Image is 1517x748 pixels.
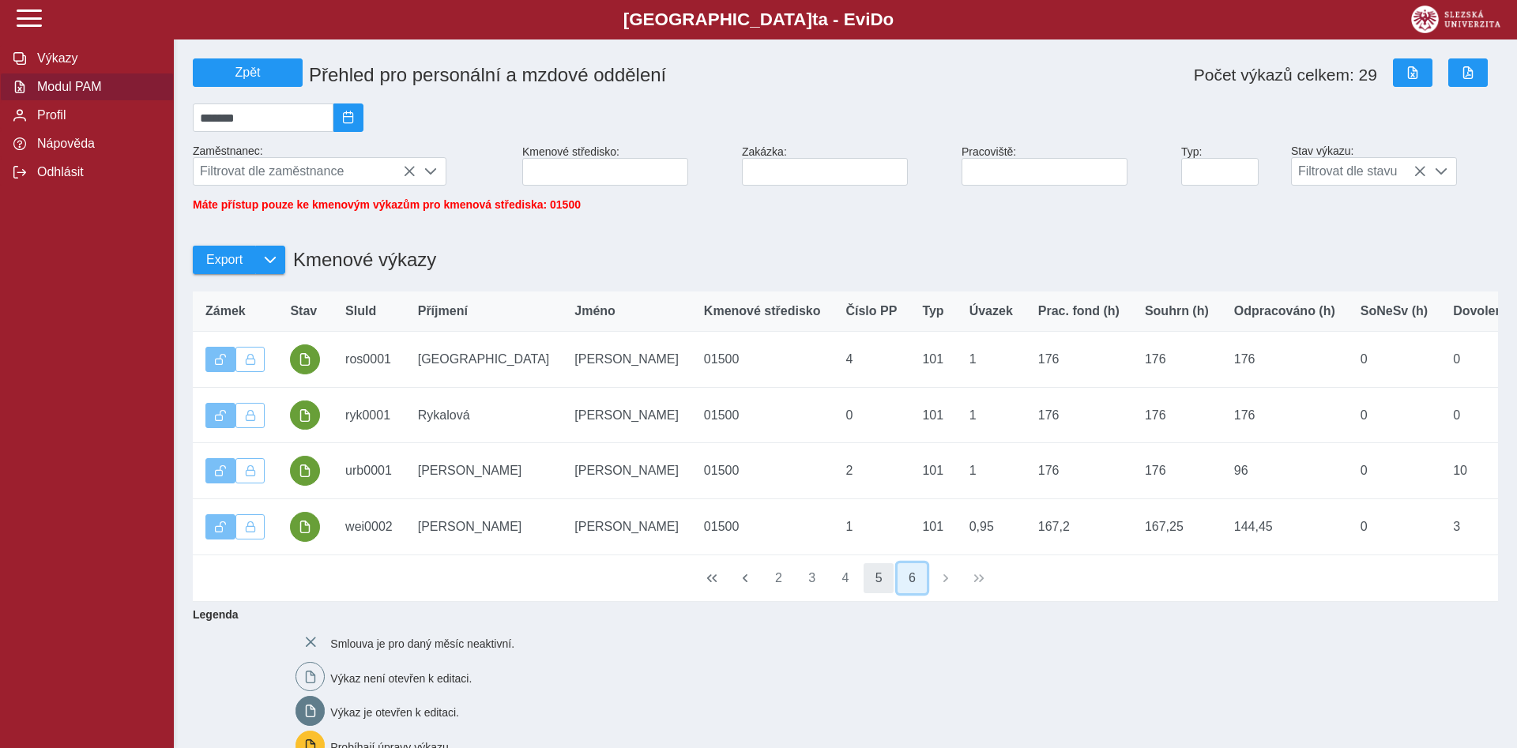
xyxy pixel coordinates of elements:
td: 0 [1348,332,1440,388]
td: [PERSON_NAME] [405,499,563,555]
b: [GEOGRAPHIC_DATA] a - Evi [47,9,1470,30]
span: SluId [345,304,376,318]
span: Nápověda [32,137,160,151]
button: Uzamknout lze pouze výkaz, který je podepsán a schválen. [235,514,265,539]
div: Kmenové středisko: [516,139,736,192]
td: ryk0001 [333,387,405,443]
td: [PERSON_NAME] [562,499,691,555]
button: podepsáno [290,512,320,542]
span: Máte přístup pouze ke kmenovým výkazům pro kmenová střediska: 01500 [193,198,581,211]
span: Kmenové středisko [704,304,821,318]
span: Odhlásit [32,165,160,179]
td: 167,2 [1026,499,1132,555]
div: Pracoviště: [955,139,1175,192]
button: 2 [764,563,794,593]
span: Příjmení [418,304,468,318]
td: [PERSON_NAME] [562,443,691,499]
span: t [812,9,818,29]
td: 101 [909,499,956,555]
button: Výkaz je odemčen. [205,514,235,539]
span: Smlouva je pro daný měsíc neaktivní. [330,637,514,650]
div: Zakázka: [736,139,955,192]
button: Uzamknout lze pouze výkaz, který je podepsán a schválen. [235,347,265,372]
td: urb0001 [333,443,405,499]
button: Zpět [193,58,303,87]
td: [PERSON_NAME] [405,443,563,499]
td: 01500 [691,332,834,388]
button: Export [193,246,255,274]
td: 2 [833,443,909,499]
span: Zpět [200,66,295,80]
span: Prac. fond (h) [1038,304,1120,318]
span: Úvazek [969,304,1013,318]
span: SoNeSv (h) [1361,304,1428,318]
td: 101 [909,387,956,443]
td: [PERSON_NAME] [562,387,691,443]
button: Výkaz je odemčen. [205,403,235,428]
td: 176 [1132,332,1222,388]
td: Rykalová [405,387,563,443]
span: Filtrovat dle zaměstnance [194,158,416,185]
div: Zaměstnanec: [186,138,516,192]
div: Typ: [1175,139,1285,192]
button: podepsáno [290,400,320,430]
td: 01500 [691,443,834,499]
td: 1 [957,387,1026,443]
span: Výkaz není otevřen k editaci. [330,671,472,684]
button: Výkaz je odemčen. [205,347,235,372]
td: 1 [957,443,1026,499]
button: 6 [898,563,928,593]
h1: Kmenové výkazy [285,241,436,279]
b: Legenda [186,602,1492,627]
span: Číslo PP [845,304,897,318]
span: Export [206,253,243,267]
button: 5 [864,563,894,593]
td: [PERSON_NAME] [562,332,691,388]
td: 1 [833,499,909,555]
td: 176 [1222,387,1348,443]
span: Zámek [205,304,246,318]
td: [GEOGRAPHIC_DATA] [405,332,563,388]
h1: Přehled pro personální a mzdové oddělení [303,58,962,92]
span: Odpracováno (h) [1234,304,1335,318]
span: o [883,9,894,29]
td: 176 [1132,387,1222,443]
span: Filtrovat dle stavu [1292,158,1426,185]
td: 01500 [691,499,834,555]
button: Výkaz je odemčen. [205,458,235,483]
button: podepsáno [290,456,320,486]
td: 1 [957,332,1026,388]
button: 4 [830,563,860,593]
td: 01500 [691,387,834,443]
span: Typ [922,304,943,318]
td: 0 [1348,387,1440,443]
td: 101 [909,443,956,499]
button: Export do Excelu [1393,58,1432,87]
div: Stav výkazu: [1285,138,1504,192]
span: Výkaz je otevřen k editaci. [330,706,459,719]
button: Uzamknout lze pouze výkaz, který je podepsán a schválen. [235,458,265,483]
td: 0 [1348,443,1440,499]
span: Výkazy [32,51,160,66]
td: wei0002 [333,499,405,555]
button: podepsáno [290,344,320,374]
span: Modul PAM [32,80,160,94]
td: 176 [1222,332,1348,388]
span: D [870,9,883,29]
td: 144,45 [1222,499,1348,555]
td: 167,25 [1132,499,1222,555]
td: 176 [1026,443,1132,499]
button: 3 [797,563,827,593]
span: Profil [32,108,160,122]
button: 2025/09 [333,103,363,132]
td: 0 [1348,499,1440,555]
td: 96 [1222,443,1348,499]
td: 4 [833,332,909,388]
td: 0 [833,387,909,443]
td: ros0001 [333,332,405,388]
button: Export do PDF [1448,58,1488,87]
span: Stav [290,304,317,318]
td: 101 [909,332,956,388]
button: Uzamknout lze pouze výkaz, který je podepsán a schválen. [235,403,265,428]
td: 0,95 [957,499,1026,555]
